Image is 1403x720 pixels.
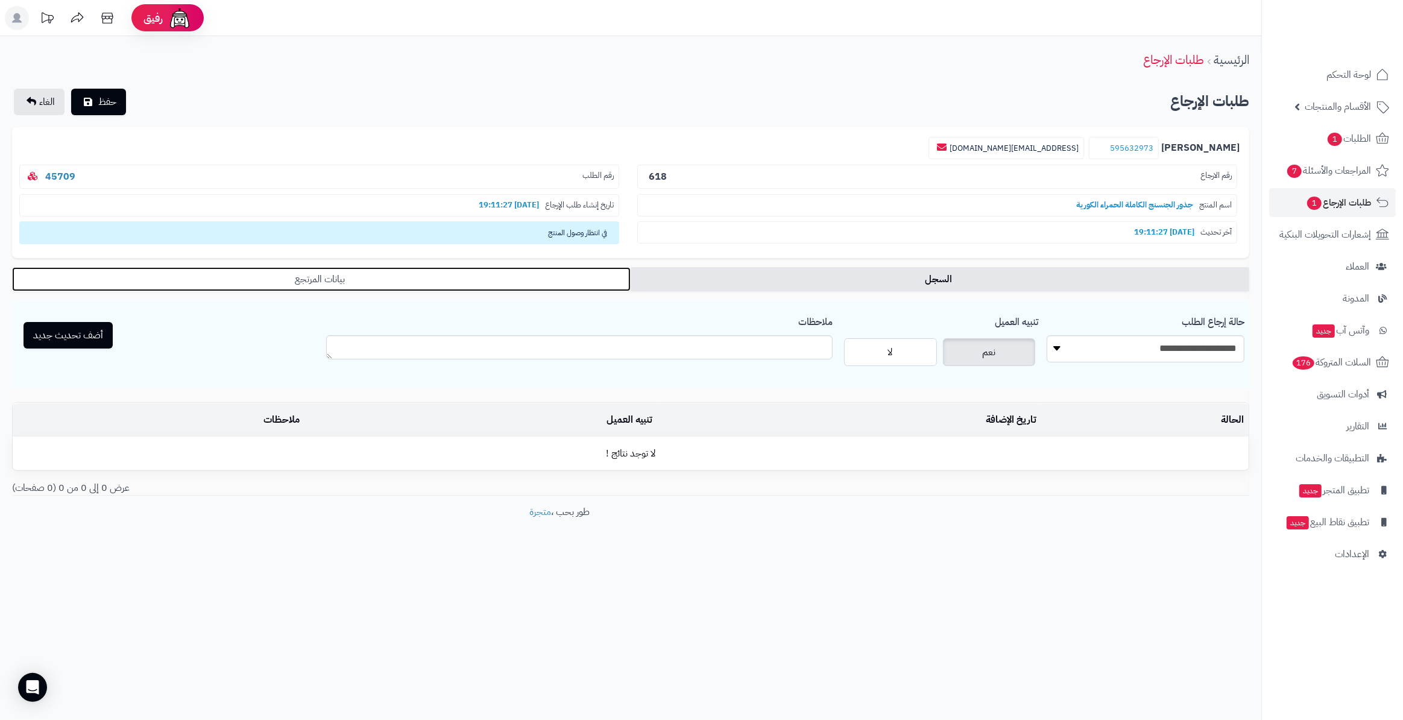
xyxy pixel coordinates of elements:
button: حفظ [71,89,126,115]
a: تحديثات المنصة [32,6,62,33]
a: إشعارات التحويلات البنكية [1269,220,1396,249]
span: 1 [1328,133,1342,146]
a: الغاء [14,89,65,115]
a: السجل [631,267,1249,291]
span: جديد [1299,484,1322,497]
span: تاريخ إنشاء طلب الإرجاع [545,200,614,211]
a: التطبيقات والخدمات [1269,444,1396,473]
span: المدونة [1343,290,1369,307]
a: 595632973 [1110,142,1153,154]
td: تنبيه العميل [304,403,658,437]
a: السلات المتروكة176 [1269,348,1396,377]
span: الإعدادات [1335,546,1369,563]
h2: طلبات الإرجاع [1170,89,1249,114]
img: logo-2.png [1321,33,1392,58]
span: وآتس آب [1311,322,1369,339]
span: تطبيق المتجر [1298,482,1369,499]
a: 45709 [45,169,75,184]
a: طلبات الإرجاع [1143,51,1204,69]
span: نعم [982,345,995,359]
span: رقم الطلب [582,170,614,184]
label: ملاحظات [798,310,833,329]
span: لوحة التحكم [1326,66,1371,83]
span: لا [888,345,893,359]
a: المدونة [1269,284,1396,313]
span: 176 [1293,356,1314,370]
b: جذور الجنسنج الكاملة الحمراء الكورية [1070,199,1199,210]
a: وآتس آبجديد [1269,316,1396,345]
a: المراجعات والأسئلة7 [1269,156,1396,185]
a: طلبات الإرجاع1 [1269,188,1396,217]
a: تطبيق المتجرجديد [1269,476,1396,505]
a: [EMAIL_ADDRESS][DOMAIN_NAME] [950,142,1079,154]
label: تنبيه العميل [995,310,1038,329]
span: الطلبات [1326,130,1371,147]
div: عرض 0 إلى 0 من 0 (0 صفحات) [3,481,631,495]
span: الغاء [39,95,55,109]
a: متجرة [530,505,552,519]
a: لوحة التحكم [1269,60,1396,89]
span: 7 [1287,165,1302,178]
td: لا توجد نتائج ! [13,437,1249,470]
b: [DATE] 19:11:27 [473,199,545,210]
b: [PERSON_NAME] [1161,141,1240,155]
span: جديد [1313,324,1335,338]
label: حالة إرجاع الطلب [1182,310,1244,329]
span: التقارير [1346,418,1369,435]
a: الطلبات1 [1269,124,1396,153]
b: 618 [649,169,667,184]
a: تطبيق نقاط البيعجديد [1269,508,1396,537]
a: أدوات التسويق [1269,380,1396,409]
span: آخر تحديث [1200,227,1232,238]
a: العملاء [1269,252,1396,281]
a: الإعدادات [1269,540,1396,569]
td: تاريخ الإضافة [658,403,1042,437]
span: المراجعات والأسئلة [1286,162,1371,179]
td: الحالة [1041,403,1249,437]
span: 1 [1307,197,1322,210]
a: التقارير [1269,412,1396,441]
img: ai-face.png [168,6,192,30]
span: تطبيق نقاط البيع [1285,514,1369,531]
span: إشعارات التحويلات البنكية [1279,226,1371,243]
div: Open Intercom Messenger [18,673,47,702]
b: [DATE] 19:11:27 [1128,226,1200,238]
span: رفيق [143,11,163,25]
span: اسم المنتج [1199,200,1232,211]
span: أدوات التسويق [1317,386,1369,403]
span: السلات المتروكة [1291,354,1371,371]
span: طلبات الإرجاع [1306,194,1371,211]
a: بيانات المرتجع [12,267,631,291]
button: أضف تحديث جديد [24,322,113,349]
span: الأقسام والمنتجات [1305,98,1371,115]
span: في انتظار وصول المنتج [19,221,619,244]
span: حفظ [98,95,116,109]
span: التطبيقات والخدمات [1296,450,1369,467]
span: رقم الارجاع [1200,170,1232,184]
span: العملاء [1346,258,1369,275]
td: ملاحظات [13,403,304,437]
span: جديد [1287,516,1309,529]
a: الرئيسية [1214,51,1249,69]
